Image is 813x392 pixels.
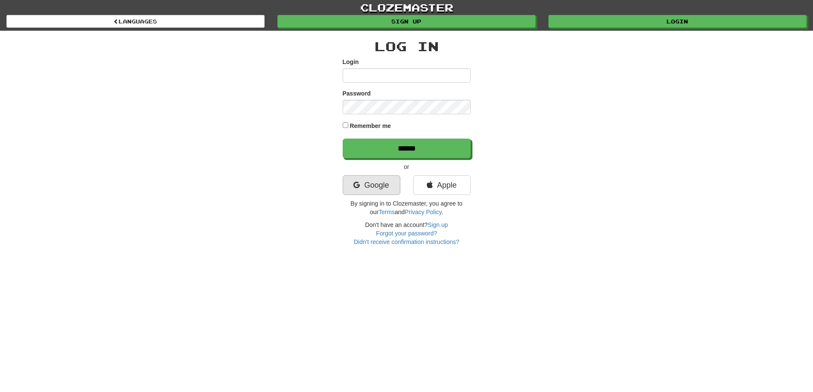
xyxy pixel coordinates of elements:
label: Login [343,58,359,66]
label: Password [343,89,371,98]
a: Terms [379,209,395,215]
a: Didn't receive confirmation instructions? [354,238,459,245]
label: Remember me [350,122,391,130]
a: Privacy Policy [405,209,441,215]
a: Apple [413,175,471,195]
a: Languages [6,15,265,28]
a: Google [343,175,400,195]
a: Login [548,15,807,28]
a: Sign up [277,15,536,28]
p: By signing in to Clozemaster, you agree to our and . [343,199,471,216]
a: Forgot your password? [376,230,437,237]
div: Don't have an account? [343,221,471,246]
h2: Log In [343,39,471,53]
a: Sign up [428,221,448,228]
p: or [343,163,471,171]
